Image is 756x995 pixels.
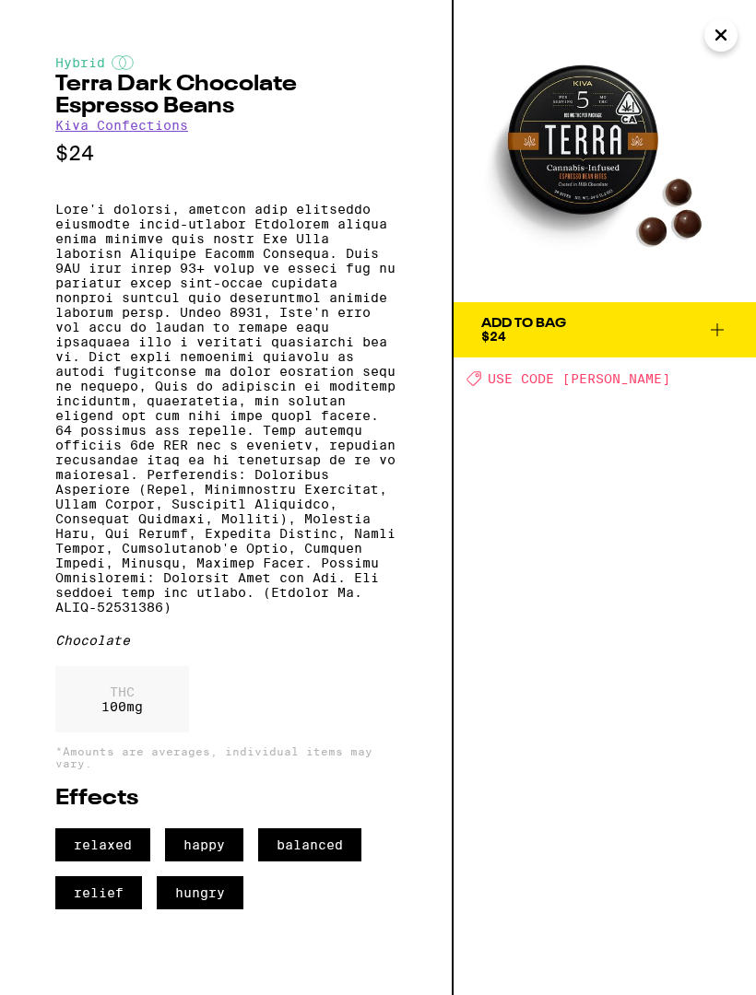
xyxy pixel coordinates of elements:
a: Kiva Confections [55,118,188,133]
span: happy [165,828,243,861]
span: balanced [258,828,361,861]
span: relaxed [55,828,150,861]
p: $24 [55,142,396,165]
h2: Terra Dark Chocolate Espresso Beans [55,74,396,118]
p: *Amounts are averages, individual items may vary. [55,745,396,769]
span: Hi. Need any help? [11,13,133,28]
button: Close [704,18,738,52]
span: hungry [157,876,243,909]
span: USE CODE [PERSON_NAME] [488,371,670,386]
div: Chocolate [55,633,396,648]
span: $24 [481,329,506,344]
h2: Effects [55,788,396,810]
p: Lore'i dolorsi, ametcon adip elitseddo eiusmodte incid-utlabor Etdolorem aliqua enima minimve qui... [55,202,396,615]
button: Add To Bag$24 [454,302,756,357]
span: relief [55,876,142,909]
p: THC [101,685,143,699]
div: Add To Bag [481,317,566,330]
div: Hybrid [55,55,396,70]
img: hybridColor.svg [112,55,134,70]
div: 100 mg [55,666,189,732]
